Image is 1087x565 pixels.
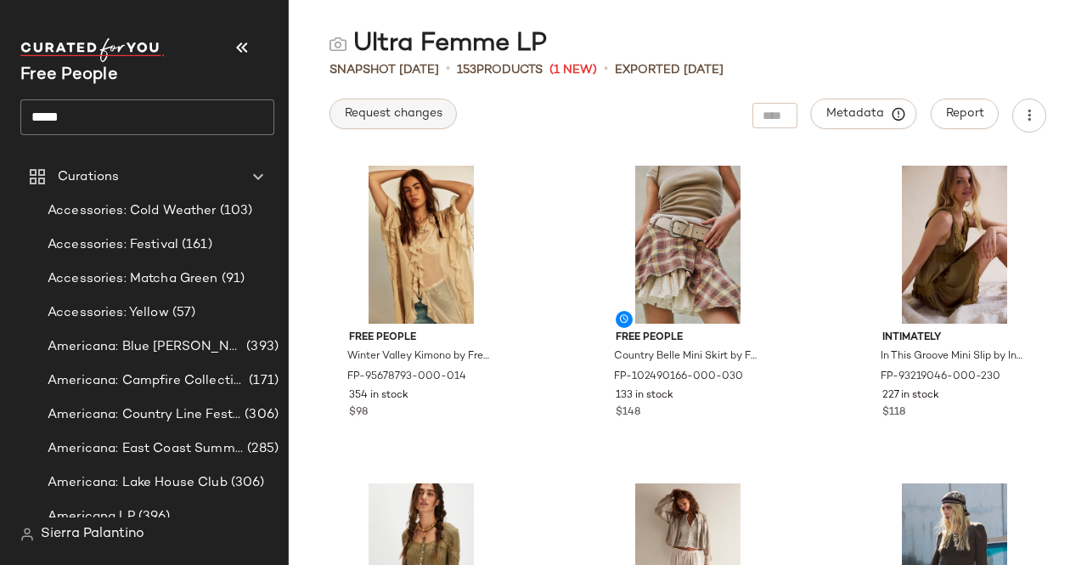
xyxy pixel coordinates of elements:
span: 153 [457,64,476,76]
p: Exported [DATE] [615,61,724,79]
button: Metadata [811,99,917,129]
span: Current Company Name [20,66,118,84]
span: (91) [218,269,245,289]
img: svg%3e [329,36,346,53]
img: 95678793_014_a [335,166,507,324]
span: Report [945,107,984,121]
span: Accessories: Yellow [48,303,169,323]
span: • [446,59,450,80]
img: svg%3e [20,528,34,541]
span: Accessories: Cold Weather [48,201,217,221]
span: Americana: East Coast Summer [48,439,244,459]
button: Request changes [329,99,457,129]
span: (161) [178,235,212,255]
span: (171) [245,371,279,391]
span: (393) [243,337,279,357]
span: FP-95678793-000-014 [347,370,466,385]
div: Products [457,61,543,79]
span: (57) [169,303,196,323]
span: Americana: Campfire Collective [48,371,245,391]
span: FP-102490166-000-030 [614,370,743,385]
span: 133 in stock [616,388,673,404]
span: (285) [244,439,279,459]
span: Sierra Palantino [41,524,144,545]
span: Country Belle Mini Skirt by Free People in Green, Size: US 2 [614,349,758,364]
span: 227 in stock [882,388,939,404]
span: (396) [135,507,171,527]
span: Free People [616,331,760,346]
button: Report [931,99,999,129]
span: Accessories: Festival [48,235,178,255]
span: (306) [228,473,265,493]
img: 102490166_030_0 [602,166,774,324]
span: FP-93219046-000-230 [881,370,1000,385]
img: 93219046_230_a [869,166,1040,324]
span: In This Groove Mini Slip by Intimately at Free People in Green, Size: M [881,349,1025,364]
span: Winter Valley Kimono by Free People in Tan [347,349,492,364]
span: (103) [217,201,253,221]
span: • [604,59,608,80]
span: Snapshot [DATE] [329,61,439,79]
span: (306) [241,405,279,425]
span: Curations [58,167,119,187]
span: Metadata [825,106,903,121]
span: Americana: Lake House Club [48,473,228,493]
span: Intimately [882,331,1027,346]
span: $98 [349,405,368,421]
span: 354 in stock [349,388,408,404]
span: Request changes [344,107,442,121]
div: Ultra Femme LP [329,27,547,61]
span: Americana: Blue [PERSON_NAME] Baby [48,337,243,357]
span: $148 [616,405,640,421]
span: $118 [882,405,905,421]
span: Free People [349,331,493,346]
span: Americana LP [48,507,135,527]
span: (1 New) [549,61,597,79]
span: Accessories: Matcha Green [48,269,218,289]
img: cfy_white_logo.C9jOOHJF.svg [20,38,165,62]
span: Americana: Country Line Festival [48,405,241,425]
